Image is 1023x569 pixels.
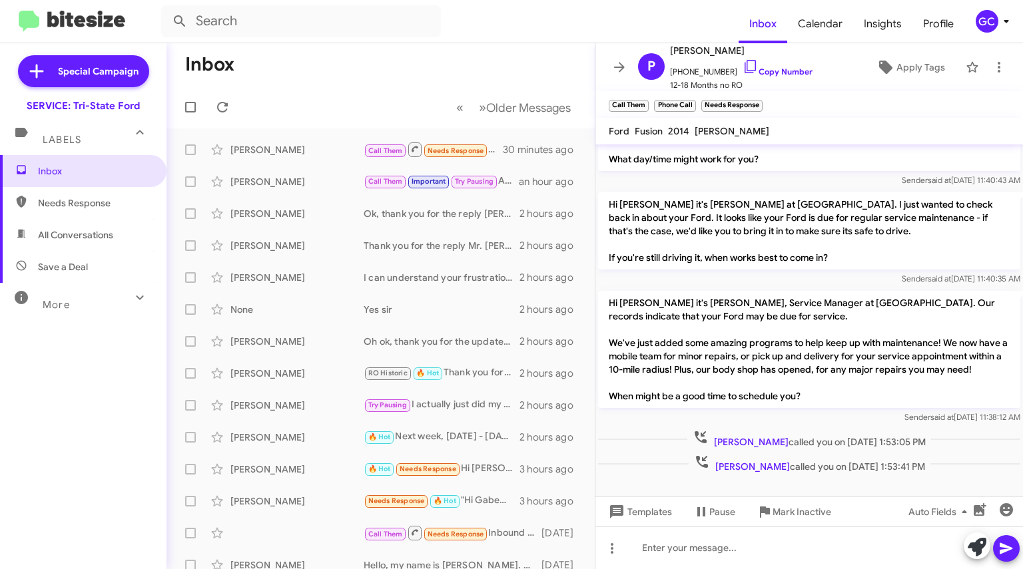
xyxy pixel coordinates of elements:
div: 2 hours ago [519,431,584,444]
span: Call Them [368,177,403,186]
span: Ford [609,125,629,137]
span: Older Messages [486,100,571,115]
button: Mark Inactive [746,500,842,524]
span: 12-18 Months no RO [670,79,813,92]
span: Needs Response [400,465,456,473]
div: [PERSON_NAME] [230,399,364,412]
a: Copy Number [743,67,813,77]
div: [PERSON_NAME] [230,207,364,220]
span: Save a Deal [38,260,88,274]
a: Profile [912,5,964,43]
span: Sender [DATE] 11:40:43 AM [902,175,1020,185]
small: Needs Response [701,100,763,112]
button: Templates [595,500,683,524]
div: [PERSON_NAME] [230,239,364,252]
span: 🔥 Hot [368,465,391,473]
span: Call Them [368,146,403,155]
span: called you on [DATE] 1:53:41 PM [689,454,930,473]
div: [PERSON_NAME] [230,175,364,188]
div: [PERSON_NAME] [230,367,364,380]
span: Auto Fields [908,500,972,524]
span: Try Pausing [455,177,494,186]
div: 2 hours ago [519,271,584,284]
div: Next week, [DATE] - [DATE] would work for me [364,429,519,445]
div: 2 hours ago [519,303,584,316]
div: an hour ago [519,175,584,188]
button: Next [471,94,579,121]
span: P [647,56,655,77]
span: Templates [606,500,672,524]
div: [PERSON_NAME] [230,143,364,156]
div: [PERSON_NAME] [230,494,364,508]
a: Special Campaign [18,55,149,87]
span: Needs Response [428,146,484,155]
span: [PERSON_NAME] [670,43,813,59]
span: Try Pausing [368,401,407,409]
div: [PERSON_NAME] [230,463,364,476]
a: Inbox [739,5,787,43]
div: 3 hours ago [519,494,584,508]
span: Sender [DATE] 11:40:35 AM [902,274,1020,284]
div: 2 hours ago [519,367,584,380]
a: Calendar [787,5,853,43]
div: Absolutely, just let us know when works best for you! [364,174,519,189]
span: More [43,299,70,311]
span: Needs Response [368,496,425,505]
span: said at [928,175,951,185]
p: Hi [PERSON_NAME] it's [PERSON_NAME], Service Manager at [GEOGRAPHIC_DATA]. Our records indicate t... [598,291,1020,408]
span: Needs Response [38,196,151,210]
div: 2 hours ago [519,239,584,252]
span: Call Them [368,530,403,538]
div: [PERSON_NAME] [230,335,364,348]
h1: Inbox [185,54,234,75]
span: Inbox [38,164,151,178]
div: 2 hours ago [519,399,584,412]
div: "Hi GabeHi Gabe it's [PERSON_NAME], at [GEOGRAPHIC_DATA]. Our records indicate that your Ford may... [364,493,519,508]
div: 2 hours ago [519,335,584,348]
button: Auto Fields [898,500,983,524]
button: Apply Tags [861,55,959,79]
div: Oh ok, thank you for the update. If you ever own another Ford and need assistance please don't he... [364,335,519,348]
span: Apply Tags [896,55,945,79]
div: SERVICE: Tri-State Ford [27,99,140,112]
div: Thank you for the update [PERSON_NAME], if you ever have a Ford and need assistance please dont h... [364,365,519,381]
div: GC [976,10,998,33]
a: Insights [853,5,912,43]
span: « [456,99,464,116]
div: Inbound Call [364,524,541,541]
button: Previous [448,94,472,121]
div: [PERSON_NAME] [230,271,364,284]
span: called you on [DATE] 1:53:05 PM [687,429,931,449]
div: Yes sir [364,303,519,316]
span: [PHONE_NUMBER] [670,59,813,79]
span: Fusion [635,125,663,137]
span: RO Historic [368,369,408,377]
div: None [230,303,364,316]
div: [DATE] [541,526,584,540]
span: » [479,99,486,116]
div: Thank you for the reply Mr. [PERSON_NAME], if we can ever help please don't hesitate to reach out! [364,239,519,252]
span: 🔥 Hot [434,496,456,505]
small: Call Them [609,100,649,112]
span: [PERSON_NAME] [715,461,790,473]
div: 2 hours ago [519,207,584,220]
span: Important [412,177,446,186]
div: 3 hours ago [519,463,584,476]
span: 🔥 Hot [368,433,391,441]
span: All Conversations [38,228,113,242]
span: said at [930,412,954,422]
span: Pause [709,500,735,524]
small: Phone Call [654,100,695,112]
div: Hi [PERSON_NAME], I'm not due for a while. Susquehanna came to the house & did it in the Spring. ... [364,461,519,476]
input: Search [161,5,441,37]
span: 2014 [668,125,689,137]
span: [PERSON_NAME] [695,125,769,137]
div: [PERSON_NAME] [230,431,364,444]
button: GC [964,10,1008,33]
div: 30 minutes ago [504,143,584,156]
div: Inbound Call [364,141,504,158]
span: Labels [43,134,81,146]
nav: Page navigation example [449,94,579,121]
